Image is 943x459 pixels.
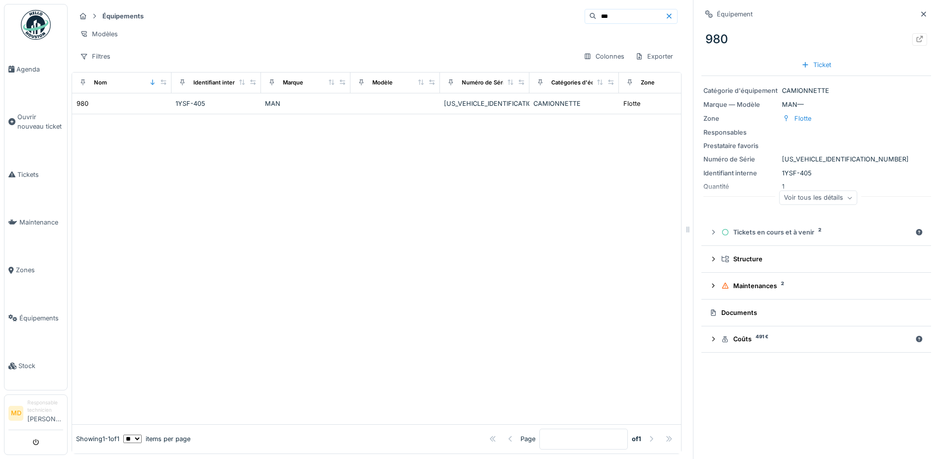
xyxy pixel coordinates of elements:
a: Équipements [4,294,67,342]
div: Voir tous les détails [779,191,857,205]
div: MAN [265,99,346,108]
div: Prestataire favoris [703,141,778,151]
div: Structure [721,254,919,264]
summary: Maintenances2 [705,277,927,295]
div: Quantité [703,182,778,191]
div: CAMIONNETTE [703,86,929,95]
div: MAN — [703,100,929,109]
div: Exporter [631,49,678,64]
div: 980 [77,99,88,108]
div: 1YSF-405 [703,168,929,178]
summary: Coûts491 € [705,330,927,349]
div: 1YSF-405 [175,99,257,108]
div: 1 [703,182,929,191]
div: CAMIONNETTE [533,99,615,108]
div: Showing 1 - 1 of 1 [76,434,119,444]
div: Zone [703,114,778,123]
li: MD [8,406,23,421]
span: Ouvrir nouveau ticket [17,112,63,131]
a: Agenda [4,45,67,93]
div: Catégorie d'équipement [703,86,778,95]
img: Badge_color-CXgf-gQk.svg [21,10,51,40]
div: Flotte [794,114,811,123]
div: [US_VEHICLE_IDENTIFICATION_NUMBER] [703,154,929,164]
div: Zone [641,78,655,87]
span: Équipements [19,313,63,323]
div: Identifiant interne [703,168,778,178]
li: [PERSON_NAME] [27,399,63,428]
div: Ticket [797,58,835,72]
div: Coûts [721,334,911,344]
div: Colonnes [579,49,629,64]
strong: of 1 [632,434,641,444]
a: Maintenance [4,198,67,246]
span: Maintenance [19,218,63,227]
span: Agenda [16,65,63,74]
div: Numéro de Série [703,154,778,164]
a: MD Responsable technicien[PERSON_NAME] [8,399,63,430]
div: Nom [94,78,107,87]
div: Tickets en cours et à venir [721,228,911,237]
strong: Équipements [98,11,148,21]
summary: Structure [705,250,927,268]
div: Maintenances [721,281,919,291]
div: Numéro de Série [462,78,508,87]
div: Modèle [372,78,393,87]
div: [US_VEHICLE_IDENTIFICATION_NUMBER] [444,99,525,108]
div: Documents [709,308,919,317]
span: Stock [18,361,63,371]
a: Tickets [4,151,67,198]
div: Marque — Modèle [703,100,778,109]
div: Flotte [623,99,640,108]
summary: Tickets en cours et à venir2 [705,223,927,241]
div: Page [520,434,535,444]
span: Tickets [17,170,63,179]
div: 980 [701,26,931,52]
span: Zones [16,265,63,275]
div: Responsable technicien [27,399,63,414]
div: items per page [123,434,190,444]
div: Responsables [703,128,778,137]
div: Marque [283,78,303,87]
div: Filtres [76,49,115,64]
div: Identifiant interne [193,78,242,87]
a: Stock [4,342,67,390]
div: Équipement [717,9,753,19]
div: Modèles [76,27,122,41]
a: Zones [4,246,67,294]
a: Ouvrir nouveau ticket [4,93,67,151]
summary: Documents [705,304,927,322]
div: Catégories d'équipement [551,78,620,87]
